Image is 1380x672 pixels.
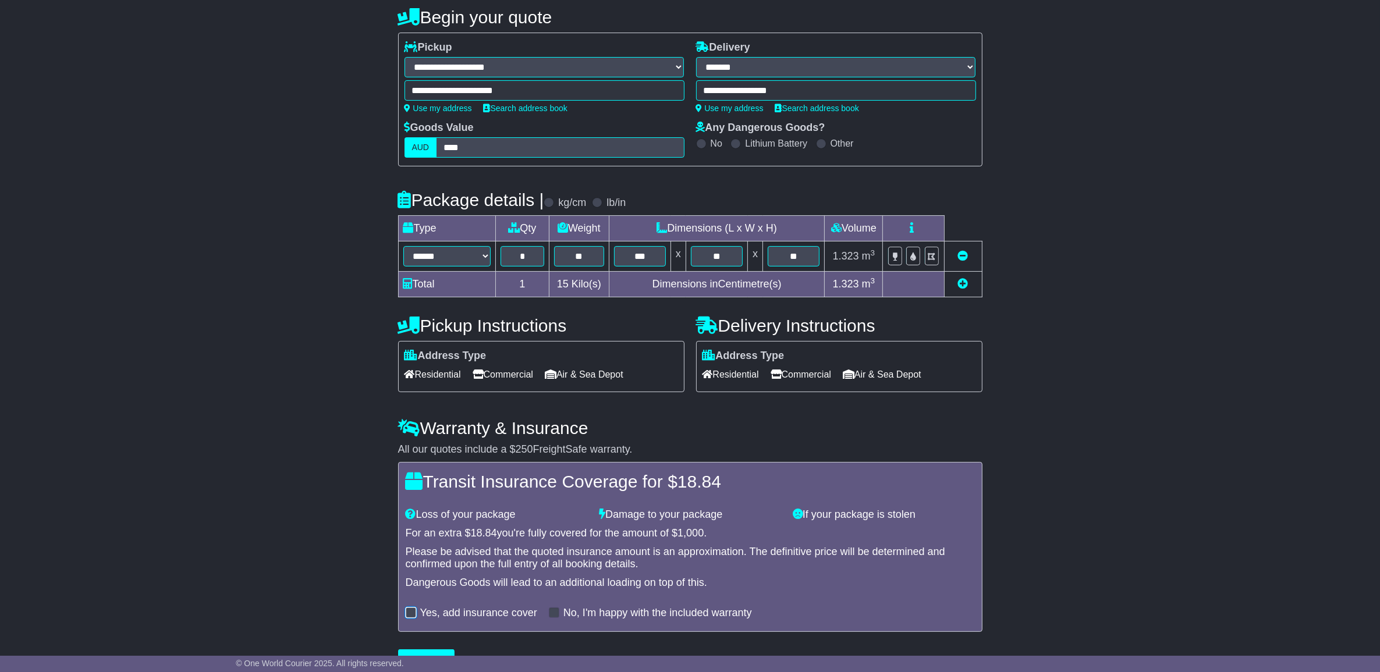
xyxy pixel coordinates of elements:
[398,8,982,27] h4: Begin your quote
[833,250,859,262] span: 1.323
[563,607,752,620] label: No, I'm happy with the included warranty
[775,104,859,113] a: Search address book
[748,241,763,272] td: x
[495,216,549,241] td: Qty
[398,316,684,335] h4: Pickup Instructions
[549,272,609,297] td: Kilo(s)
[545,365,623,383] span: Air & Sea Depot
[398,272,495,297] td: Total
[398,190,544,209] h4: Package details |
[958,250,969,262] a: Remove this item
[405,365,461,383] span: Residential
[471,527,497,539] span: 18.84
[843,365,921,383] span: Air & Sea Depot
[833,278,859,290] span: 1.323
[871,276,875,285] sup: 3
[406,472,975,491] h4: Transit Insurance Coverage for $
[831,138,854,149] label: Other
[398,418,982,438] h4: Warranty & Insurance
[703,365,759,383] span: Residential
[696,104,764,113] a: Use my address
[609,216,825,241] td: Dimensions (L x W x H)
[484,104,567,113] a: Search address book
[406,546,975,571] div: Please be advised that the quoted insurance amount is an approximation. The definitive price will...
[696,41,750,54] label: Delivery
[549,216,609,241] td: Weight
[405,104,472,113] a: Use my address
[516,443,533,455] span: 250
[406,527,975,540] div: For an extra $ you're fully covered for the amount of $ .
[473,365,533,383] span: Commercial
[495,272,549,297] td: 1
[406,577,975,589] div: Dangerous Goods will lead to an additional loading on top of this.
[405,137,437,158] label: AUD
[557,278,569,290] span: 15
[745,138,807,149] label: Lithium Battery
[711,138,722,149] label: No
[677,472,721,491] span: 18.84
[420,607,537,620] label: Yes, add insurance cover
[398,443,982,456] div: All our quotes include a $ FreightSafe warranty.
[677,527,704,539] span: 1,000
[236,659,404,668] span: © One World Courier 2025. All rights reserved.
[398,216,495,241] td: Type
[703,350,785,362] label: Address Type
[609,272,825,297] td: Dimensions in Centimetre(s)
[862,278,875,290] span: m
[958,278,969,290] a: Add new item
[871,248,875,257] sup: 3
[671,241,686,272] td: x
[606,197,626,209] label: lb/in
[558,197,586,209] label: kg/cm
[398,649,455,670] button: Get Quotes
[405,122,474,134] label: Goods Value
[400,509,594,521] div: Loss of your package
[696,122,825,134] label: Any Dangerous Goods?
[825,216,883,241] td: Volume
[593,509,787,521] div: Damage to your package
[771,365,831,383] span: Commercial
[405,350,487,362] label: Address Type
[696,316,982,335] h4: Delivery Instructions
[405,41,452,54] label: Pickup
[862,250,875,262] span: m
[787,509,981,521] div: If your package is stolen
